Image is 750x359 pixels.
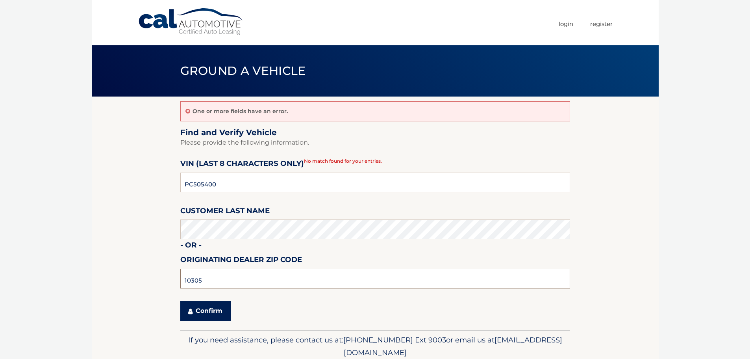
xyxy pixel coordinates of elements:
p: If you need assistance, please contact us at: or email us at [185,334,565,359]
a: Login [559,17,573,30]
span: Ground a Vehicle [180,63,306,78]
p: One or more fields have an error. [193,108,288,115]
button: Confirm [180,301,231,321]
a: Register [590,17,613,30]
span: No match found for your entries. [304,158,382,164]
a: Cal Automotive [138,8,244,36]
span: [EMAIL_ADDRESS][DOMAIN_NAME] [344,335,562,357]
label: - or - [180,239,202,254]
label: VIN (last 8 characters only) [180,158,304,172]
p: Please provide the following information. [180,137,570,148]
label: Originating Dealer Zip Code [180,254,302,268]
h2: Find and Verify Vehicle [180,128,570,138]
label: Customer Last Name [180,205,270,219]
span: [PHONE_NUMBER] Ext 9003 [343,335,446,344]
